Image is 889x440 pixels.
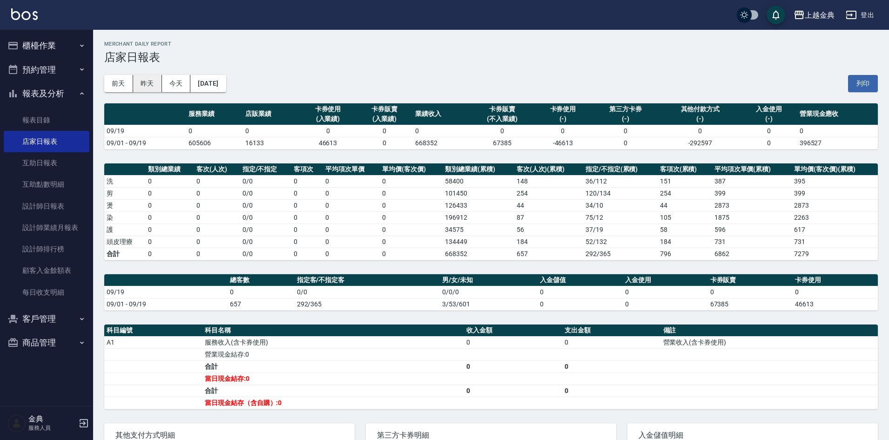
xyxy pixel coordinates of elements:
[104,298,228,310] td: 09/01 - 09/19
[583,163,658,176] th: 指定/不指定(累積)
[4,307,89,331] button: 客戶管理
[228,274,295,286] th: 總客數
[712,187,792,199] td: 399
[104,175,146,187] td: 洗
[464,325,562,337] th: 收入金額
[593,104,657,114] div: 第三方卡券
[443,223,514,236] td: 34575
[202,348,464,360] td: 營業現金結存:0
[583,199,658,211] td: 34 / 10
[28,414,76,424] h5: 金典
[514,211,583,223] td: 87
[4,131,89,152] a: 店家日報表
[413,103,470,125] th: 業績收入
[712,175,792,187] td: 387
[514,248,583,260] td: 657
[562,325,660,337] th: 支出金額
[535,137,592,149] td: -46613
[186,103,243,125] th: 服務業績
[194,187,240,199] td: 0
[538,286,623,298] td: 0
[300,125,357,137] td: 0
[202,360,464,372] td: 合計
[793,274,878,286] th: 卡券使用
[4,174,89,195] a: 互助點數明細
[291,187,323,199] td: 0
[104,236,146,248] td: 頭皮理療
[583,223,658,236] td: 37 / 19
[380,187,443,199] td: 0
[792,199,878,211] td: 2873
[240,175,292,187] td: 0 / 0
[380,223,443,236] td: 0
[743,104,795,114] div: 入金使用
[583,187,658,199] td: 120 / 134
[104,75,133,92] button: 前天
[583,236,658,248] td: 52 / 132
[190,75,226,92] button: [DATE]
[202,385,464,397] td: 合計
[356,137,413,149] td: 0
[28,424,76,432] p: 服務人員
[443,163,514,176] th: 類別總業績(累積)
[661,325,878,337] th: 備註
[291,236,323,248] td: 0
[842,7,878,24] button: 登出
[323,211,380,223] td: 0
[712,236,792,248] td: 731
[380,163,443,176] th: 單均價(客次價)
[202,336,464,348] td: 服務收入(含卡券使用)
[146,236,194,248] td: 0
[162,75,191,92] button: 今天
[380,211,443,223] td: 0
[104,51,878,64] h3: 店家日報表
[291,223,323,236] td: 0
[186,125,243,137] td: 0
[356,125,413,137] td: 0
[104,223,146,236] td: 護
[146,163,194,176] th: 類別總業績
[790,6,838,25] button: 上越金典
[623,298,708,310] td: 0
[4,282,89,303] a: 每日收支明細
[793,286,878,298] td: 0
[708,298,793,310] td: 67385
[660,137,741,149] td: -292597
[472,104,532,114] div: 卡券販賣
[797,103,878,125] th: 營業現金應收
[133,75,162,92] button: 昨天
[792,211,878,223] td: 2263
[240,211,292,223] td: 0 / 0
[202,372,464,385] td: 當日現金結存:0
[4,58,89,82] button: 預約管理
[792,236,878,248] td: 731
[514,163,583,176] th: 客次(人次)(累積)
[295,274,440,286] th: 指定客/不指定客
[708,286,793,298] td: 0
[591,137,660,149] td: 0
[146,248,194,260] td: 0
[792,223,878,236] td: 617
[243,125,300,137] td: 0
[741,125,797,137] td: 0
[11,8,38,20] img: Logo
[443,236,514,248] td: 134449
[186,137,243,149] td: 605606
[240,187,292,199] td: 0 / 0
[323,236,380,248] td: 0
[743,114,795,124] div: (-)
[562,360,660,372] td: 0
[712,199,792,211] td: 2873
[302,104,354,114] div: 卡券使用
[792,187,878,199] td: 399
[240,199,292,211] td: 0 / 0
[146,175,194,187] td: 0
[464,336,562,348] td: 0
[537,104,589,114] div: 卡券使用
[295,298,440,310] td: 292/365
[194,223,240,236] td: 0
[4,238,89,260] a: 設計師排行榜
[583,248,658,260] td: 292/365
[380,199,443,211] td: 0
[323,199,380,211] td: 0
